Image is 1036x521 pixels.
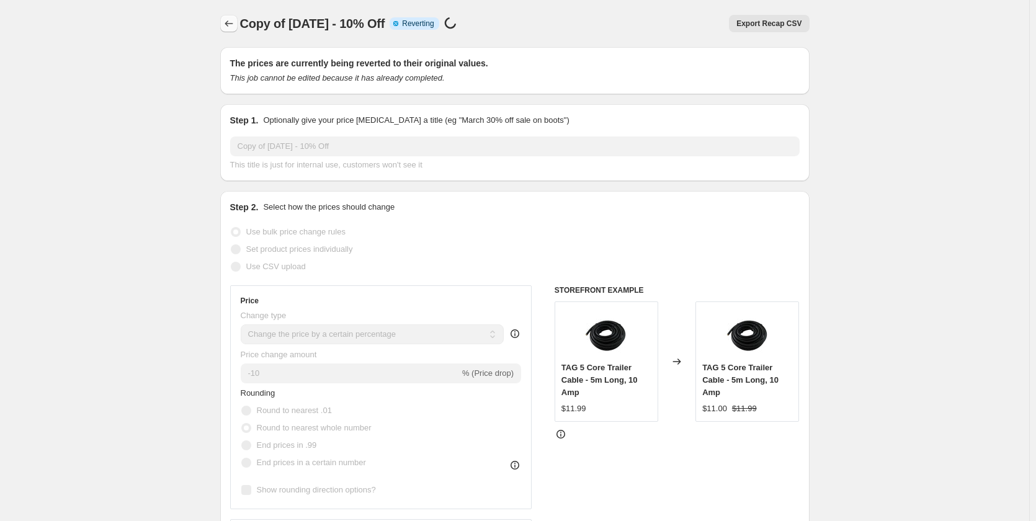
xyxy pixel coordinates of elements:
[230,114,259,127] h2: Step 1.
[257,485,376,494] span: Show rounding direction options?
[263,114,569,127] p: Optionally give your price [MEDICAL_DATA] a title (eg "March 30% off sale on boots")
[561,363,638,397] span: TAG 5 Core Trailer Cable - 5m Long, 10 Amp
[241,388,275,398] span: Rounding
[246,227,346,236] span: Use bulk price change rules
[230,160,422,169] span: This title is just for internal use, customers won't see it
[230,201,259,213] h2: Step 2.
[263,201,395,213] p: Select how the prices should change
[732,403,757,415] strike: $11.99
[257,423,372,432] span: Round to nearest whole number
[246,262,306,271] span: Use CSV upload
[241,363,460,383] input: -15
[220,15,238,32] button: Price change jobs
[230,57,800,69] h2: The prices are currently being reverted to their original values.
[555,285,800,295] h6: STOREFRONT EXAMPLE
[509,327,521,340] div: help
[241,350,317,359] span: Price change amount
[230,73,445,82] i: This job cannot be edited because it has already completed.
[257,458,366,467] span: End prices in a certain number
[581,308,631,358] img: UNT024_d6a8a713-4772-4f58-aae2-adbc554eebc2_80x.jpg
[241,311,287,320] span: Change type
[702,363,779,397] span: TAG 5 Core Trailer Cable - 5m Long, 10 Amp
[723,308,772,358] img: UNT024_d6a8a713-4772-4f58-aae2-adbc554eebc2_80x.jpg
[246,244,353,254] span: Set product prices individually
[230,136,800,156] input: 30% off holiday sale
[402,19,434,29] span: Reverting
[257,440,317,450] span: End prices in .99
[257,406,332,415] span: Round to nearest .01
[241,296,259,306] h3: Price
[729,15,809,32] button: Export Recap CSV
[561,403,586,415] div: $11.99
[736,19,802,29] span: Export Recap CSV
[702,403,727,415] div: $11.00
[462,368,514,378] span: % (Price drop)
[240,17,385,30] span: Copy of [DATE] - 10% Off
